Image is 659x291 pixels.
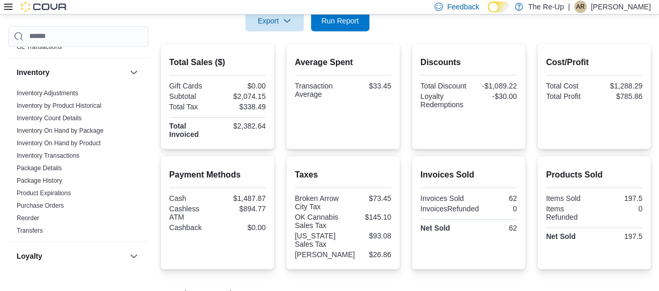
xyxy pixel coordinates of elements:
[219,82,266,90] div: $0.00
[295,250,355,259] div: [PERSON_NAME]
[596,232,642,241] div: 197.5
[345,194,391,203] div: $73.45
[17,214,39,222] a: Reorder
[128,66,140,79] button: Inventory
[169,82,216,90] div: Gift Cards
[17,89,78,97] span: Inventory Adjustments
[17,152,80,159] a: Inventory Transactions
[345,82,391,90] div: $33.45
[546,194,592,203] div: Items Sold
[546,169,642,181] h2: Products Sold
[17,114,82,122] span: Inventory Count Details
[17,43,62,50] a: GL Transactions
[219,223,266,232] div: $0.00
[546,82,592,90] div: Total Cost
[546,205,592,221] div: Items Refunded
[591,1,651,13] p: [PERSON_NAME]
[17,226,43,235] span: Transfers
[295,169,391,181] h2: Taxes
[169,169,266,181] h2: Payment Methods
[345,213,391,221] div: $145.10
[17,67,126,78] button: Inventory
[596,205,642,213] div: 0
[219,194,266,203] div: $1,487.87
[295,213,341,230] div: OK Cannabis Sales Tax
[17,251,42,261] h3: Loyalty
[219,205,266,213] div: $894.77
[17,140,101,147] a: Inventory On Hand by Product
[219,122,266,130] div: $2,382.64
[420,169,517,181] h2: Invoices Sold
[546,232,576,241] strong: Net Sold
[169,194,216,203] div: Cash
[311,10,369,31] button: Run Report
[295,232,341,248] div: [US_STATE] Sales Tax
[528,1,564,13] p: The Re-Up
[596,82,642,90] div: $1,288.29
[17,251,126,261] button: Loyalty
[576,1,585,13] span: AR
[17,177,62,184] a: Package History
[17,176,62,185] span: Package History
[17,67,49,78] h3: Inventory
[17,90,78,97] a: Inventory Adjustments
[21,2,68,12] img: Cova
[17,115,82,122] a: Inventory Count Details
[219,103,266,111] div: $338.49
[17,127,104,134] a: Inventory On Hand by Package
[295,56,391,69] h2: Average Spent
[470,82,517,90] div: -$1,089.22
[420,224,450,232] strong: Net Sold
[359,250,391,259] div: $26.86
[17,126,104,135] span: Inventory On Hand by Package
[17,165,62,172] a: Package Details
[470,194,517,203] div: 62
[169,103,216,111] div: Total Tax
[470,92,517,100] div: -$30.00
[8,87,148,241] div: Inventory
[17,139,101,147] span: Inventory On Hand by Product
[295,194,341,211] div: Broken Arrow City Tax
[17,201,64,210] span: Purchase Orders
[17,227,43,234] a: Transfers
[252,10,297,31] span: Export
[245,10,304,31] button: Export
[169,122,199,138] strong: Total Invoiced
[546,56,642,69] h2: Cost/Profit
[420,194,467,203] div: Invoices Sold
[321,16,359,26] span: Run Report
[420,56,517,69] h2: Discounts
[596,194,642,203] div: 197.5
[169,92,216,100] div: Subtotal
[169,223,216,232] div: Cashback
[488,2,509,12] input: Dark Mode
[447,2,479,12] span: Feedback
[295,82,341,98] div: Transaction Average
[17,102,102,109] a: Inventory by Product Historical
[17,164,62,172] span: Package Details
[169,56,266,69] h2: Total Sales ($)
[470,224,517,232] div: 62
[17,151,80,160] span: Inventory Transactions
[420,82,467,90] div: Total Discount
[345,232,391,240] div: $93.08
[17,102,102,110] span: Inventory by Product Historical
[420,205,479,213] div: InvoicesRefunded
[546,92,592,100] div: Total Profit
[128,250,140,262] button: Loyalty
[483,205,517,213] div: 0
[596,92,642,100] div: $785.86
[420,92,467,109] div: Loyalty Redemptions
[17,202,64,209] a: Purchase Orders
[17,189,71,197] a: Product Expirations
[568,1,570,13] p: |
[219,92,266,100] div: $2,074.15
[574,1,587,13] div: Aaron Remington
[17,189,71,197] span: Product Expirations
[17,214,39,222] span: Reorder
[169,205,216,221] div: Cashless ATM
